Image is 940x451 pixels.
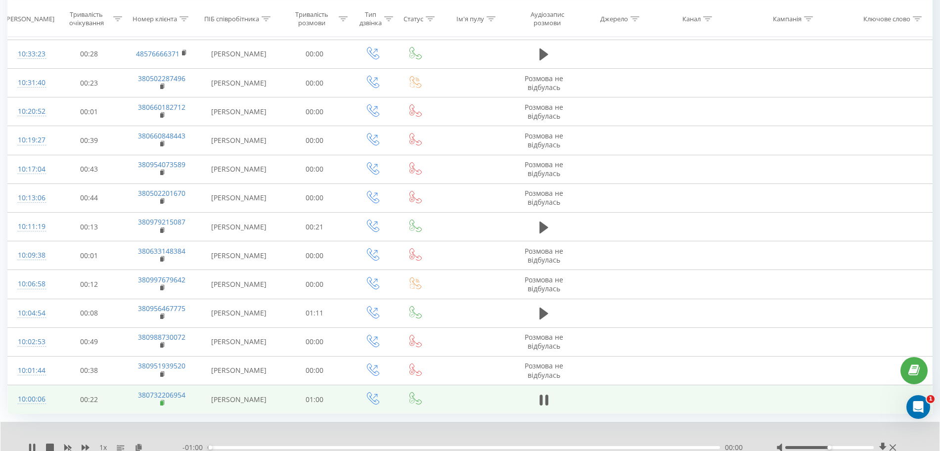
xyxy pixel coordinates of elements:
[138,74,185,83] a: 380502287496
[18,332,44,352] div: 10:02:53
[199,97,279,126] td: [PERSON_NAME]
[138,390,185,400] a: 380732206954
[53,385,125,414] td: 00:22
[863,14,910,23] div: Ключове слово
[906,395,930,419] iframe: Intercom live chat
[18,304,44,323] div: 10:04:54
[288,10,336,27] div: Тривалість розмови
[18,160,44,179] div: 10:17:04
[53,155,125,183] td: 00:43
[53,270,125,299] td: 00:12
[18,188,44,208] div: 10:13:06
[279,327,350,356] td: 00:00
[53,183,125,212] td: 00:44
[279,385,350,414] td: 01:00
[18,361,44,380] div: 10:01:44
[199,327,279,356] td: [PERSON_NAME]
[138,102,185,112] a: 380660182712
[359,10,382,27] div: Тип дзвінка
[138,246,185,256] a: 380633148384
[456,14,484,23] div: Ім'я пулу
[18,131,44,150] div: 10:19:27
[209,446,213,450] div: Accessibility label
[519,10,576,27] div: Аудіозапис розмови
[18,217,44,236] div: 10:11:19
[525,332,563,351] span: Розмова не відбулась
[199,183,279,212] td: [PERSON_NAME]
[18,45,44,64] div: 10:33:23
[525,275,563,293] span: Розмова не відбулась
[204,14,259,23] div: ПІБ співробітника
[138,361,185,370] a: 380951939520
[525,188,563,207] span: Розмова не відбулась
[53,327,125,356] td: 00:49
[279,97,350,126] td: 00:00
[138,160,185,169] a: 380954073589
[199,155,279,183] td: [PERSON_NAME]
[199,385,279,414] td: [PERSON_NAME]
[18,73,44,92] div: 10:31:40
[279,270,350,299] td: 00:00
[199,356,279,385] td: [PERSON_NAME]
[279,183,350,212] td: 00:00
[53,40,125,68] td: 00:28
[53,241,125,270] td: 00:01
[138,304,185,313] a: 380956467775
[53,213,125,241] td: 00:13
[525,102,563,121] span: Розмова не відбулась
[773,14,802,23] div: Кампанія
[682,14,701,23] div: Канал
[136,49,179,58] a: 48576666371
[199,40,279,68] td: [PERSON_NAME]
[525,246,563,265] span: Розмова не відбулась
[199,270,279,299] td: [PERSON_NAME]
[138,332,185,342] a: 380988730072
[199,69,279,97] td: [PERSON_NAME]
[279,155,350,183] td: 00:00
[525,74,563,92] span: Розмова не відбулась
[525,160,563,178] span: Розмова не відбулась
[525,131,563,149] span: Розмова не відбулась
[199,213,279,241] td: [PERSON_NAME]
[600,14,628,23] div: Джерело
[279,299,350,327] td: 01:11
[138,188,185,198] a: 380502201670
[199,241,279,270] td: [PERSON_NAME]
[828,446,832,450] div: Accessibility label
[133,14,177,23] div: Номер клієнта
[53,356,125,385] td: 00:38
[4,14,54,23] div: [PERSON_NAME]
[279,241,350,270] td: 00:00
[199,126,279,155] td: [PERSON_NAME]
[279,356,350,385] td: 00:00
[279,126,350,155] td: 00:00
[18,390,44,409] div: 10:00:06
[53,69,125,97] td: 00:23
[525,361,563,379] span: Розмова не відбулась
[138,217,185,226] a: 380979215087
[53,97,125,126] td: 00:01
[403,14,423,23] div: Статус
[279,69,350,97] td: 00:00
[62,10,111,27] div: Тривалість очікування
[279,40,350,68] td: 00:00
[199,299,279,327] td: [PERSON_NAME]
[53,126,125,155] td: 00:39
[18,102,44,121] div: 10:20:52
[279,213,350,241] td: 00:21
[927,395,935,403] span: 1
[138,131,185,140] a: 380660848443
[138,275,185,284] a: 380997679642
[18,274,44,294] div: 10:06:58
[53,299,125,327] td: 00:08
[18,246,44,265] div: 10:09:38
